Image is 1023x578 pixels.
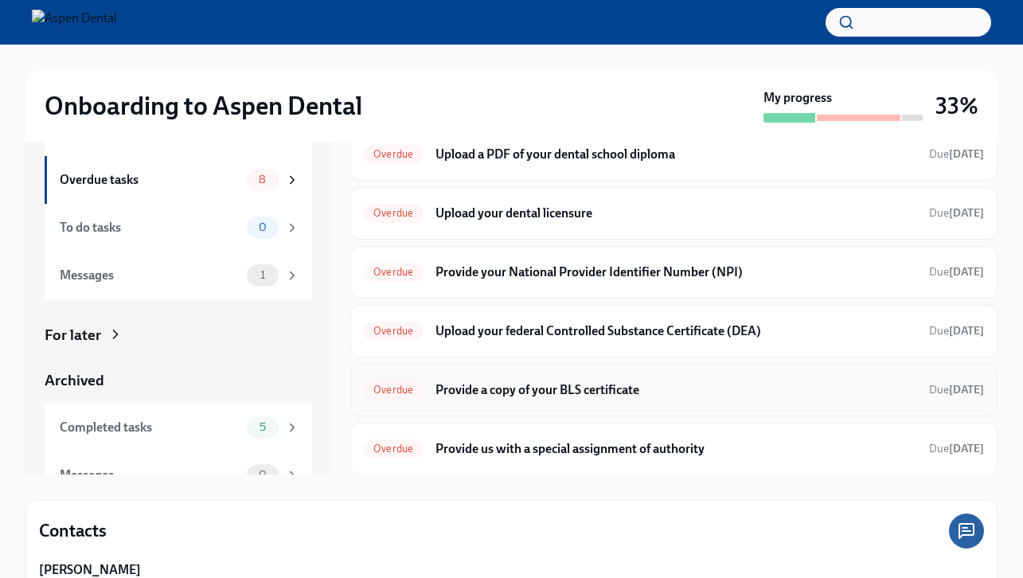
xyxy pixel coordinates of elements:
span: Due [929,206,984,220]
span: August 12th, 2025 10:00 [929,441,984,456]
h6: Provide your National Provider Identifier Number (NPI) [435,264,916,281]
a: For later [45,325,312,346]
h6: Provide a copy of your BLS certificate [435,381,916,399]
strong: [DATE] [949,265,984,279]
h2: Onboarding to Aspen Dental [45,90,362,122]
span: August 12th, 2025 10:00 [929,264,984,279]
strong: [DATE] [949,442,984,455]
strong: [DATE] [949,147,984,161]
span: August 12th, 2025 10:00 [929,382,984,397]
h6: Provide us with a special assignment of authority [435,440,916,458]
span: Overdue [364,266,423,278]
a: OverdueProvide your National Provider Identifier Number (NPI)Due[DATE] [364,260,984,285]
span: Due [929,383,984,396]
span: 0 [249,469,276,481]
strong: [DATE] [949,383,984,396]
span: 0 [249,221,276,233]
a: OverdueUpload a PDF of your dental school diplomaDue[DATE] [364,142,984,167]
a: OverdueProvide a copy of your BLS certificateDue[DATE] [364,377,984,403]
span: August 12th, 2025 10:00 [929,323,984,338]
div: For later [45,325,101,346]
a: Completed tasks5 [45,404,312,451]
h3: 33% [935,92,978,120]
a: OverdueUpload your federal Controlled Substance Certificate (DEA)Due[DATE] [364,318,984,344]
a: Overdue tasks8 [45,156,312,204]
h6: Upload your dental licensure [435,205,916,222]
div: To do tasks [60,219,240,236]
span: Overdue [364,443,423,455]
span: Overdue [364,325,423,337]
span: Due [929,147,984,161]
span: Due [929,324,984,338]
span: 5 [250,421,275,433]
span: 8 [249,174,275,186]
a: OverdueProvide us with a special assignment of authorityDue[DATE] [364,436,984,462]
span: Overdue [364,384,423,396]
div: Messages [60,467,240,484]
span: August 12th, 2025 10:00 [929,146,984,162]
div: Overdue tasks [60,171,240,189]
strong: [DATE] [949,206,984,220]
a: To do tasks0 [45,204,312,252]
strong: [DATE] [949,324,984,338]
a: Messages1 [45,252,312,299]
div: Messages [60,267,240,284]
span: Due [929,265,984,279]
span: 1 [251,269,275,281]
a: Archived [45,370,312,391]
h4: Contacts [39,519,107,543]
img: Aspen Dental [32,10,117,35]
a: Messages0 [45,451,312,499]
strong: My progress [763,89,832,107]
a: OverdueUpload your dental licensureDue[DATE] [364,201,984,226]
h6: Upload your federal Controlled Substance Certificate (DEA) [435,322,916,340]
span: Due [929,442,984,455]
div: Completed tasks [60,419,240,436]
span: Overdue [364,148,423,160]
h6: Upload a PDF of your dental school diploma [435,146,916,163]
span: August 12th, 2025 10:00 [929,205,984,221]
span: Overdue [364,207,423,219]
